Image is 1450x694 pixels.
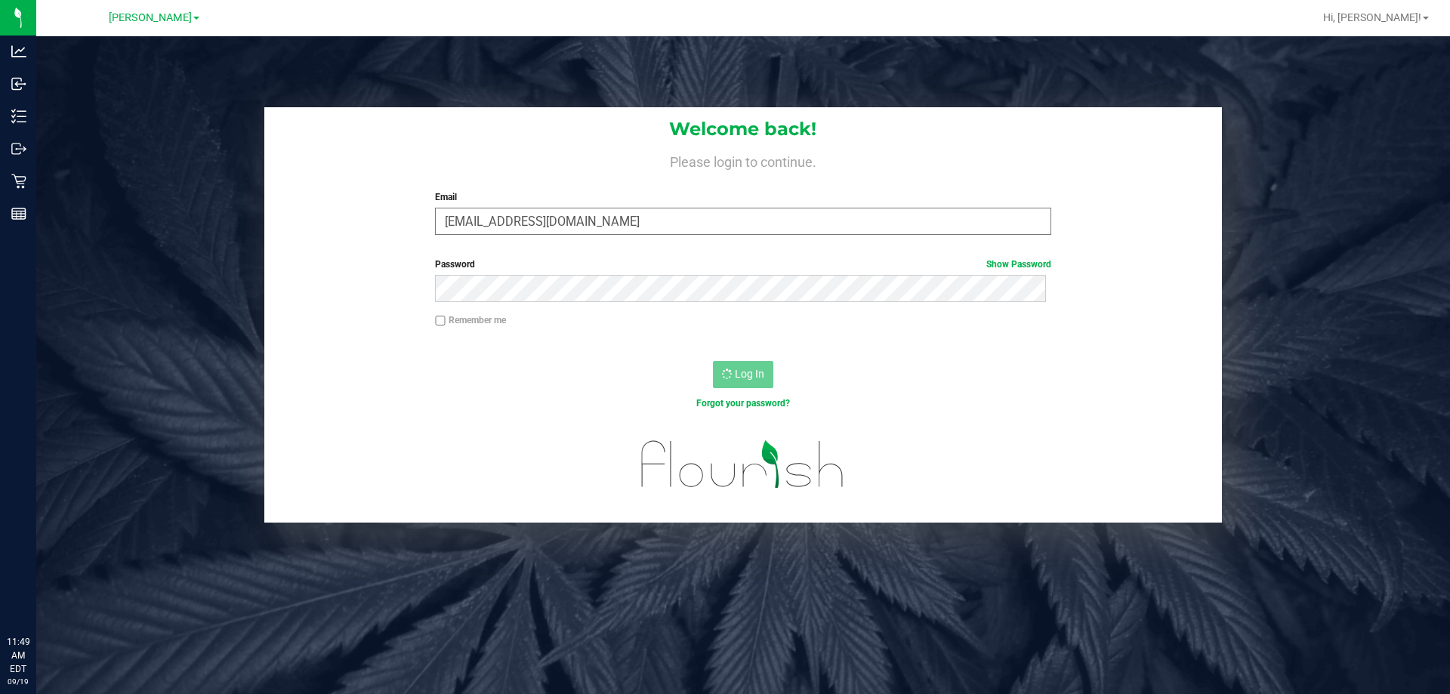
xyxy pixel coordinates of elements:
[435,259,475,270] span: Password
[986,259,1051,270] a: Show Password
[623,426,862,503] img: flourish_logo.svg
[7,635,29,676] p: 11:49 AM EDT
[11,141,26,156] inline-svg: Outbound
[11,76,26,91] inline-svg: Inbound
[1323,11,1421,23] span: Hi, [PERSON_NAME]!
[735,368,764,380] span: Log In
[696,398,790,409] a: Forgot your password?
[435,316,446,326] input: Remember me
[264,151,1222,169] h4: Please login to continue.
[11,174,26,189] inline-svg: Retail
[264,119,1222,139] h1: Welcome back!
[15,573,60,618] iframe: Resource center
[11,206,26,221] inline-svg: Reports
[713,361,773,388] button: Log In
[435,313,506,327] label: Remember me
[7,676,29,687] p: 09/19
[435,190,1050,204] label: Email
[109,11,192,24] span: [PERSON_NAME]
[11,44,26,59] inline-svg: Analytics
[11,109,26,124] inline-svg: Inventory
